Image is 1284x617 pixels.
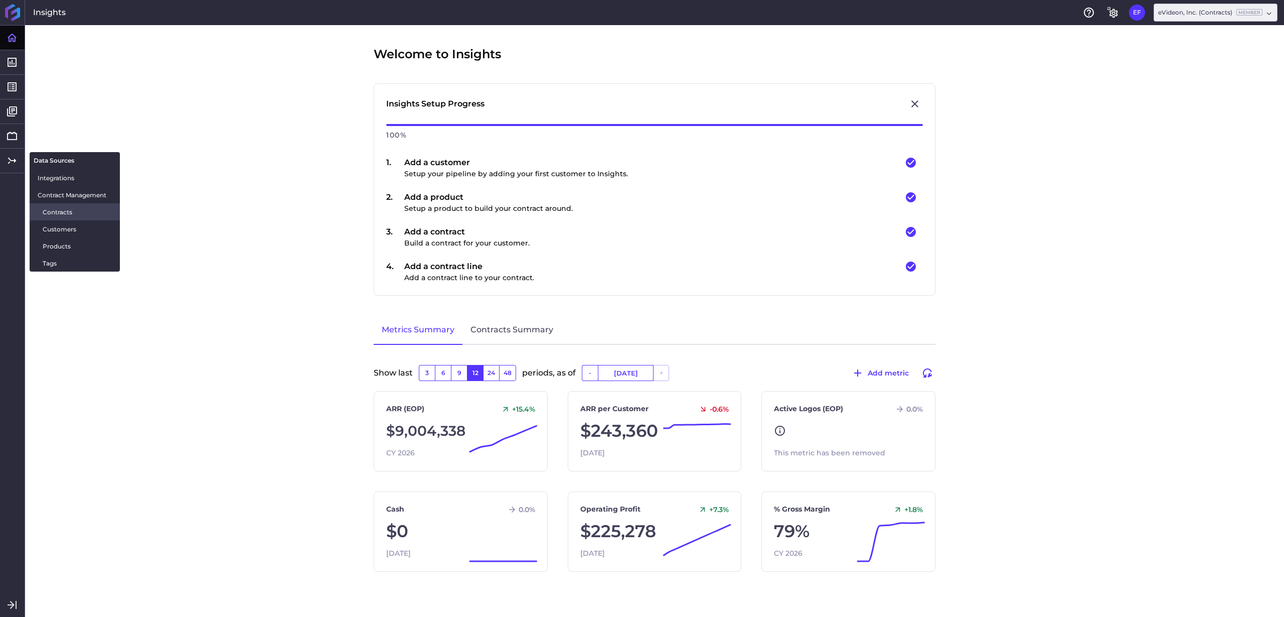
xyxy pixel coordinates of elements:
div: $0 [386,519,535,544]
div: +15.4 % [497,405,535,414]
div: 0.0 % [891,405,923,414]
a: ARR (EOP) [386,404,424,414]
button: 12 [467,365,483,381]
div: 4 . [386,261,404,283]
a: Metrics Summary [374,316,462,345]
span: Welcome to Insights [374,45,501,63]
a: Cash [386,504,404,515]
div: 3 . [386,226,404,249]
button: Close [907,96,923,112]
a: ARR per Customer [580,404,649,414]
div: Show last periods, as of [374,365,935,391]
p: Setup a product to build your contract around. [404,203,573,214]
button: User Menu [1129,5,1145,21]
p: Add a contract line to your contract. [404,273,534,283]
div: 0.0 % [504,505,535,514]
div: Insights Setup Progress [386,98,485,110]
div: $225,278 [580,519,729,544]
div: Add a contract [404,226,530,249]
button: 3 [419,365,435,381]
div: 1 . [386,157,404,179]
div: 79% [774,519,923,544]
button: - [582,365,598,381]
div: Dropdown select [1154,4,1277,22]
ins: Member [1236,9,1262,16]
p: Build a contract for your customer. [404,238,530,249]
div: +1.8 % [889,505,923,514]
div: Add a customer [404,157,628,179]
button: 9 [451,365,467,381]
a: Operating Profit [580,504,640,515]
div: $243,360 [580,418,729,444]
div: +7.3 % [694,505,729,514]
button: 24 [483,365,499,381]
a: Contracts Summary [462,316,561,345]
button: Help [1081,5,1097,21]
div: This metric has been removed [774,448,923,458]
button: 6 [435,365,451,381]
button: 48 [499,365,516,381]
div: eVideon, Inc. (Contracts) [1158,8,1262,17]
div: Add a product [404,191,573,214]
button: Add metric [847,365,913,381]
div: $9,004,338 [386,418,535,444]
input: Select Date [598,365,653,381]
a: % Gross Margin [774,504,830,515]
button: General Settings [1105,5,1121,21]
a: Active Logos (EOP) [774,404,843,414]
div: 100 % [386,126,923,145]
div: -0.6 % [695,405,729,414]
p: Setup your pipeline by adding your first customer to Insights. [404,169,628,179]
div: Add a contract line [404,261,534,283]
div: 2 . [386,191,404,214]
